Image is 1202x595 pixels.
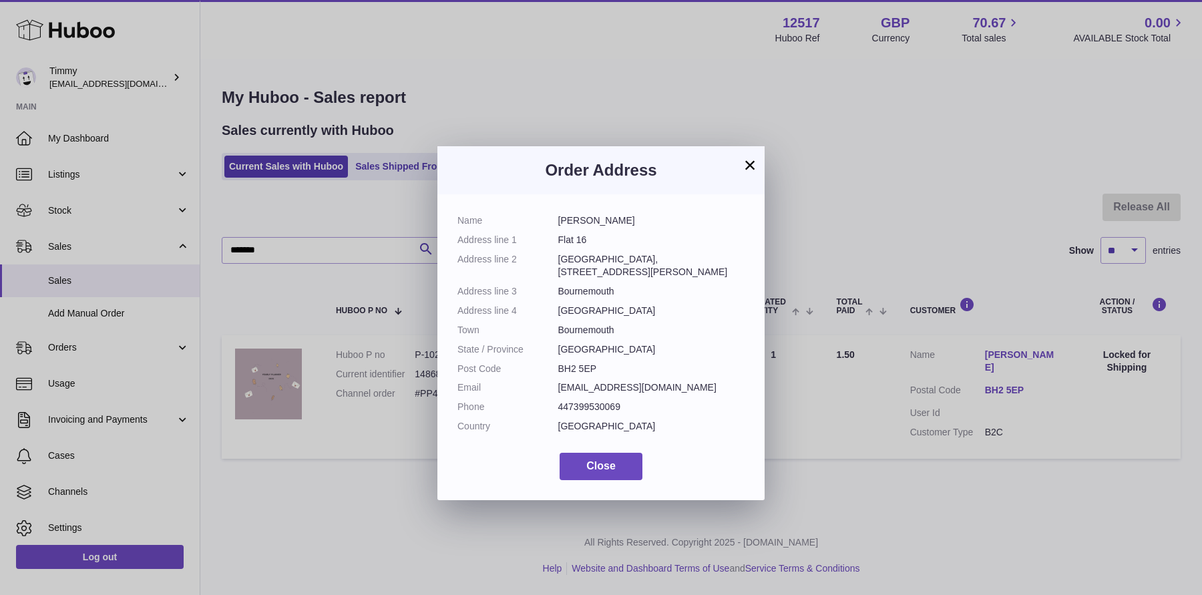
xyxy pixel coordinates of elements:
[558,363,745,375] dd: BH2 5EP
[586,460,616,471] span: Close
[558,420,745,433] dd: [GEOGRAPHIC_DATA]
[558,401,745,413] dd: 447399530069
[742,157,758,173] button: ×
[457,305,558,317] dt: Address line 4
[457,363,558,375] dt: Post Code
[457,285,558,298] dt: Address line 3
[558,305,745,317] dd: [GEOGRAPHIC_DATA]
[558,253,745,278] dd: [GEOGRAPHIC_DATA], [STREET_ADDRESS][PERSON_NAME]
[457,214,558,227] dt: Name
[558,381,745,394] dd: [EMAIL_ADDRESS][DOMAIN_NAME]
[457,234,558,246] dt: Address line 1
[457,324,558,337] dt: Town
[558,324,745,337] dd: Bournemouth
[558,285,745,298] dd: Bournemouth
[558,234,745,246] dd: Flat 16
[457,381,558,394] dt: Email
[457,420,558,433] dt: Country
[558,343,745,356] dd: [GEOGRAPHIC_DATA]
[558,214,745,227] dd: [PERSON_NAME]
[457,401,558,413] dt: Phone
[457,160,745,181] h3: Order Address
[560,453,642,480] button: Close
[457,253,558,278] dt: Address line 2
[457,343,558,356] dt: State / Province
